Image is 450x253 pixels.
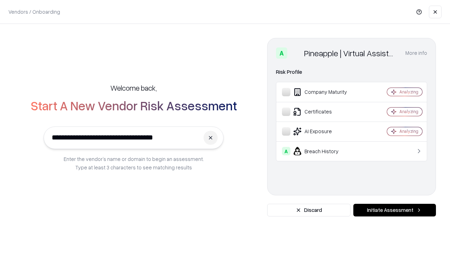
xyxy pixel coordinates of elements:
[64,155,204,171] p: Enter the vendor’s name or domain to begin an assessment. Type at least 3 characters to see match...
[304,47,397,59] div: Pineapple | Virtual Assistant Agency
[267,204,351,216] button: Discard
[282,127,366,136] div: AI Exposure
[290,47,301,59] img: Pineapple | Virtual Assistant Agency
[282,147,290,155] div: A
[399,109,418,115] div: Analyzing
[399,89,418,95] div: Analyzing
[399,128,418,134] div: Analyzing
[282,147,366,155] div: Breach History
[282,108,366,116] div: Certificates
[8,8,60,15] p: Vendors / Onboarding
[405,47,427,59] button: More info
[110,83,157,93] h5: Welcome back,
[276,47,287,59] div: A
[353,204,436,216] button: Initiate Assessment
[276,68,427,76] div: Risk Profile
[282,88,366,96] div: Company Maturity
[31,98,237,112] h2: Start A New Vendor Risk Assessment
